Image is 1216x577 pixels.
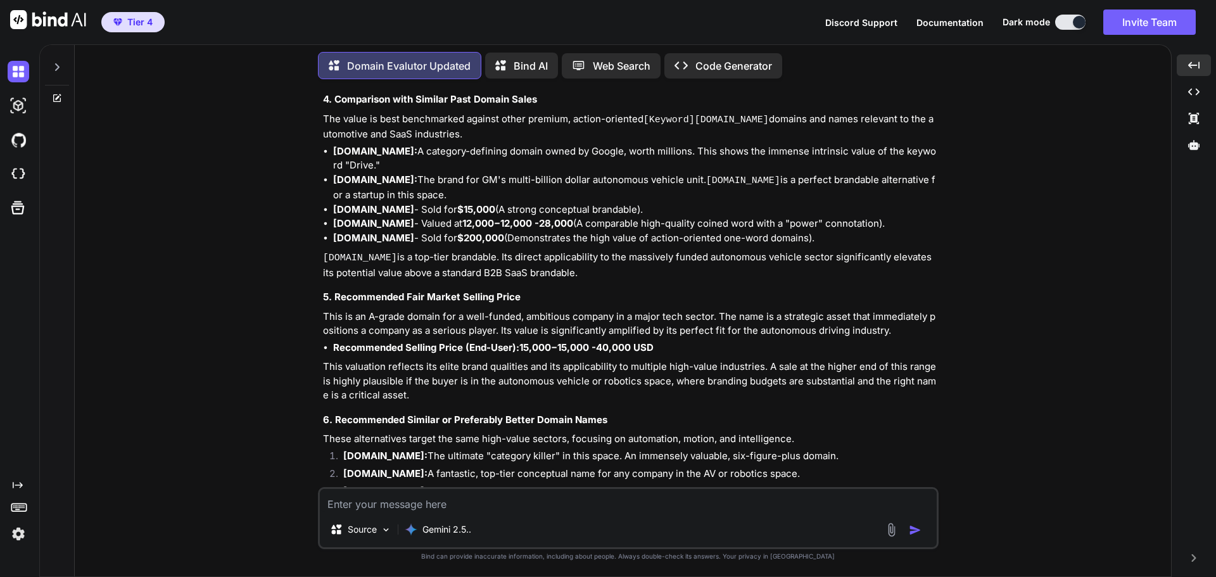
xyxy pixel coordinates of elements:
button: Documentation [916,16,984,29]
mn: 12 [462,217,472,229]
strong: 4. Comparison with Similar Past Domain Sales [323,93,537,105]
strong: 28,000 [462,217,573,229]
code: [DOMAIN_NAME] [323,253,397,263]
strong: Recommended Selling Price (End-User): 40,000 USD [333,341,654,353]
span: Tier 4 [127,16,153,29]
li: A perfect and highly valuable name for an autonomous navigation system. [333,485,936,502]
p: This is an A-grade domain for a well-funded, ambitious company in a major tech sector. The name i... [323,310,936,338]
li: A category-defining domain owned by Google, worth millions. This shows the immense intrinsic valu... [333,144,936,173]
p: This valuation reflects its elite brand qualities and its applicability to multiple high-value in... [323,360,936,403]
p: These alternatives target the same high-value sectors, focusing on automation, motion, and intell... [323,432,936,447]
strong: 5. Recommended Fair Market Selling Price [323,291,521,303]
img: Bind AI [10,10,86,29]
span: Dark mode [1003,16,1050,29]
mn: 000 [532,341,551,353]
p: Domain Evalutor Updated [347,58,471,73]
annotation: 12,000 - [500,217,539,229]
strong: $15,000 [457,203,495,215]
img: Gemini 2.5 Pro [405,523,417,536]
li: - Sold for (A strong conceptual brandable). [333,203,936,217]
code: [DOMAIN_NAME] [706,175,780,186]
annotation: 15,000 - [557,341,596,353]
strong: [DOMAIN_NAME]: [333,174,417,186]
button: premiumTier 4 [101,12,165,32]
p: Web Search [593,58,650,73]
strong: $200,000 [457,232,504,244]
p: Gemini 2.5.. [422,523,471,536]
p: is a top-tier brandable. Its direct applicability to the massively funded autonomous vehicle sect... [323,250,936,280]
strong: [DOMAIN_NAME]: [333,145,417,157]
strong: [DOMAIN_NAME] [333,232,414,244]
li: - Sold for (Demonstrates the high value of action-oriented one-word domains). [333,231,936,246]
mn: 15 [519,341,529,353]
img: darkChat [8,61,29,82]
mo: − [551,341,557,353]
img: darkAi-studio [8,95,29,117]
code: [Keyword][DOMAIN_NAME] [643,115,769,125]
li: The brand for GM's multi-billion dollar autonomous vehicle unit. is a perfect brandable alternati... [333,173,936,203]
img: cloudideIcon [8,163,29,185]
p: Bind AI [514,58,548,73]
span: Discord Support [825,17,897,28]
strong: 6. Recommended Similar or Preferably Better Domain Names [323,414,607,426]
button: Invite Team [1103,10,1196,35]
p: The value is best benchmarked against other premium, action-oriented domains and names relevant t... [323,112,936,142]
img: settings [8,523,29,545]
li: - Valued at (A comparable high-quality coined word with a "power" connotation). [333,217,936,231]
img: premium [113,18,122,26]
img: Pick Models [381,524,391,535]
span: Documentation [916,17,984,28]
li: The ultimate "category killer" in this space. An immensely valuable, six-figure-plus domain. [333,449,936,467]
strong: [DOMAIN_NAME]: [343,467,427,479]
strong: [DOMAIN_NAME]: [343,450,427,462]
mo: − [494,217,500,229]
mo: , [529,341,532,353]
p: Source [348,523,377,536]
li: A fantastic, top-tier conceptual name for any company in the AV or robotics space. [333,467,936,485]
button: Discord Support [825,16,897,29]
mo: , [472,217,475,229]
p: Bind can provide inaccurate information, including about people. Always double-check its answers.... [318,552,939,561]
img: icon [909,524,921,536]
strong: [DOMAIN_NAME]: [343,485,427,497]
p: Code Generator [695,58,772,73]
img: attachment [884,523,899,537]
mn: 000 [475,217,494,229]
strong: [DOMAIN_NAME] [333,217,414,229]
strong: [DOMAIN_NAME] [333,203,414,215]
img: githubDark [8,129,29,151]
